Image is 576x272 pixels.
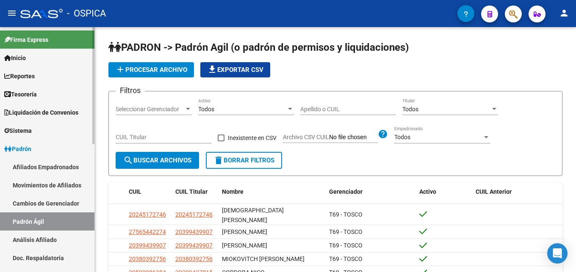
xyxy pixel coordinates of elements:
mat-icon: add [115,64,125,74]
span: 27565442274 [129,228,166,235]
input: Archivo CSV CUIL [329,134,378,141]
span: Seleccionar Gerenciador [116,106,184,113]
datatable-header-cell: CUIL Titular [172,183,219,201]
datatable-header-cell: CUIL Anterior [472,183,562,201]
span: [PERSON_NAME] [222,242,267,249]
mat-icon: delete [213,155,224,165]
datatable-header-cell: CUIL [125,183,172,201]
div: Open Intercom Messenger [547,243,568,264]
span: Padrón [4,144,31,154]
span: Buscar Archivos [123,157,191,164]
span: Liquidación de Convenios [4,108,78,117]
span: MIOKOVITCH [PERSON_NAME] [222,256,305,262]
mat-icon: search [123,155,133,165]
span: Procesar archivo [115,66,187,74]
span: Sistema [4,126,32,135]
span: T69 - TOSCO [329,256,363,262]
span: 20245172746 [129,211,166,218]
span: T69 - TOSCO [329,228,363,235]
span: Borrar Filtros [213,157,274,164]
span: 20399439907 [175,242,213,249]
span: Archivo CSV CUIL [283,134,329,140]
datatable-header-cell: Nombre [219,183,326,201]
span: Tesorería [4,90,37,99]
span: 20399439907 [175,228,213,235]
button: Borrar Filtros [206,152,282,169]
span: T69 - TOSCO [329,211,363,218]
span: 20399439907 [129,242,166,249]
span: Firma Express [4,35,48,44]
span: [DEMOGRAPHIC_DATA][PERSON_NAME] [222,207,284,223]
mat-icon: menu [7,8,17,18]
span: Exportar CSV [207,66,263,74]
span: T69 - TOSCO [329,242,363,249]
span: [PERSON_NAME] [222,228,267,235]
mat-icon: person [559,8,569,18]
span: - OSPICA [67,4,106,23]
h3: Filtros [116,85,145,96]
span: Reportes [4,71,35,81]
button: Procesar archivo [108,62,194,77]
span: CUIL [129,188,141,195]
datatable-header-cell: Gerenciador [326,183,416,201]
span: Todos [198,106,214,113]
span: Nombre [222,188,244,195]
mat-icon: help [378,129,388,139]
span: 20245172746 [175,211,213,218]
button: Buscar Archivos [116,152,199,169]
span: Inexistente en CSV [228,133,277,143]
span: CUIL Titular [175,188,208,195]
button: Exportar CSV [200,62,270,77]
span: 20380392756 [175,256,213,262]
span: Inicio [4,53,26,63]
span: PADRON -> Padrón Agil (o padrón de permisos y liquidaciones) [108,41,409,53]
datatable-header-cell: Activo [416,183,472,201]
span: 20380392756 [129,256,166,262]
mat-icon: file_download [207,64,217,74]
span: Gerenciador [329,188,363,195]
span: Todos [394,134,410,140]
span: Activo [419,188,436,195]
span: CUIL Anterior [476,188,512,195]
span: Todos [402,106,418,113]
